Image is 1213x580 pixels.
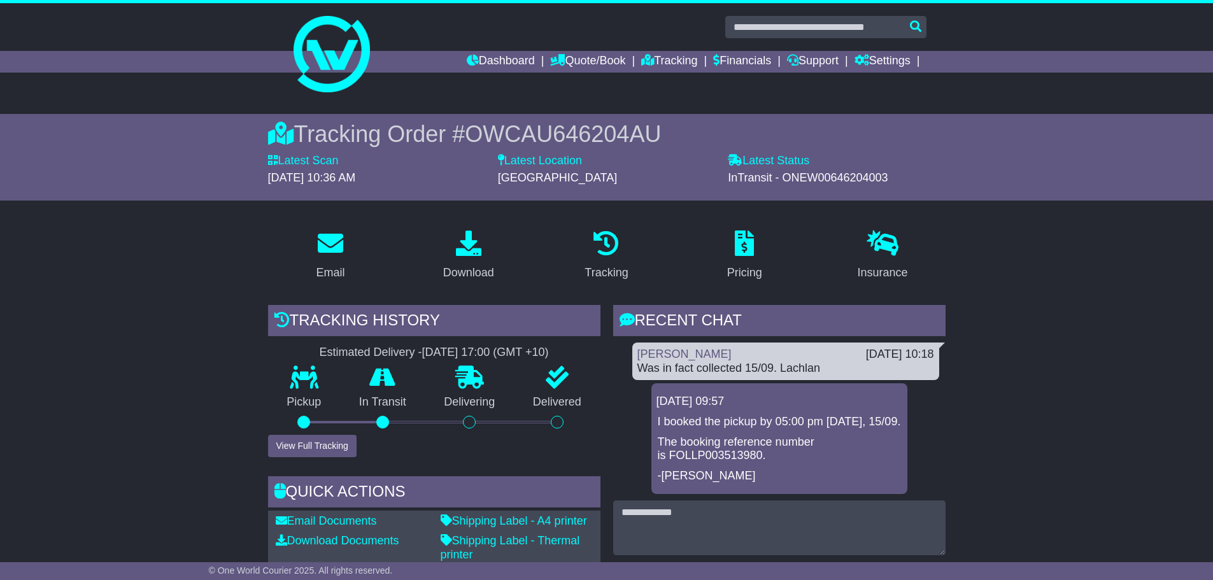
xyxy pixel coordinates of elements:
[268,305,600,339] div: Tracking history
[658,415,901,429] p: I booked the pickup by 05:00 pm [DATE], 15/09.
[658,435,901,463] p: The booking reference number is FOLLP003513980.
[425,395,514,409] p: Delivering
[514,395,600,409] p: Delivered
[855,51,911,73] a: Settings
[641,51,697,73] a: Tracking
[656,395,902,409] div: [DATE] 09:57
[637,362,934,376] div: Was in fact collected 15/09. Lachlan
[637,348,732,360] a: [PERSON_NAME]
[727,264,762,281] div: Pricing
[728,171,888,184] span: InTransit - ONEW00646204003
[849,226,916,286] a: Insurance
[268,154,339,168] label: Latest Scan
[613,305,946,339] div: RECENT CHAT
[268,346,600,360] div: Estimated Delivery -
[308,226,353,286] a: Email
[858,264,908,281] div: Insurance
[268,120,946,148] div: Tracking Order #
[713,51,771,73] a: Financials
[268,435,357,457] button: View Full Tracking
[435,226,502,286] a: Download
[268,476,600,511] div: Quick Actions
[268,395,341,409] p: Pickup
[787,51,839,73] a: Support
[316,264,344,281] div: Email
[498,171,617,184] span: [GEOGRAPHIC_DATA]
[340,395,425,409] p: In Transit
[719,226,770,286] a: Pricing
[422,346,549,360] div: [DATE] 17:00 (GMT +10)
[276,534,399,547] a: Download Documents
[465,121,661,147] span: OWCAU646204AU
[443,264,494,281] div: Download
[467,51,535,73] a: Dashboard
[658,469,901,483] p: -[PERSON_NAME]
[585,264,628,281] div: Tracking
[866,348,934,362] div: [DATE] 10:18
[498,154,582,168] label: Latest Location
[209,565,393,576] span: © One World Courier 2025. All rights reserved.
[550,51,625,73] a: Quote/Book
[576,226,636,286] a: Tracking
[441,534,580,561] a: Shipping Label - Thermal printer
[276,514,377,527] a: Email Documents
[268,171,356,184] span: [DATE] 10:36 AM
[728,154,809,168] label: Latest Status
[441,514,587,527] a: Shipping Label - A4 printer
